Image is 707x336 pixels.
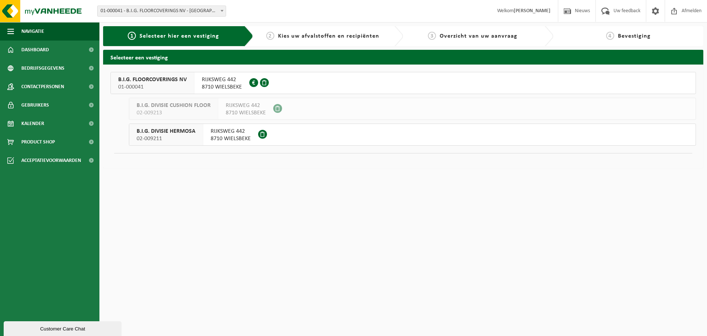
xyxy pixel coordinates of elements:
span: Selecteer hier een vestiging [140,33,219,39]
span: RIJKSWEG 442 [226,102,266,109]
span: Navigatie [21,22,44,41]
span: 01-000041 [118,83,187,91]
button: B.I.G. DIVISIE HERMOSA 02-009211 RIJKSWEG 4428710 WIELSBEKE [129,124,696,146]
span: B.I.G. DIVISIE CUSHION FLOOR [137,102,211,109]
span: 01-000041 - B.I.G. FLOORCOVERINGS NV - WIELSBEKE [97,6,226,17]
span: 8710 WIELSBEKE [202,83,242,91]
span: Kalender [21,114,44,133]
strong: [PERSON_NAME] [514,8,551,14]
span: Bevestiging [618,33,651,39]
span: Product Shop [21,133,55,151]
span: 01-000041 - B.I.G. FLOORCOVERINGS NV - WIELSBEKE [98,6,226,16]
span: B.I.G. FLOORCOVERINGS NV [118,76,187,83]
span: 8710 WIELSBEKE [226,109,266,117]
span: 2 [266,32,274,40]
span: Dashboard [21,41,49,59]
span: Acceptatievoorwaarden [21,151,81,170]
span: Kies uw afvalstoffen en recipiënten [278,33,379,39]
span: RIJKSWEG 442 [211,128,251,135]
button: B.I.G. FLOORCOVERINGS NV 01-000041 RIJKSWEG 4428710 WIELSBEKE [110,72,696,94]
span: RIJKSWEG 442 [202,76,242,83]
span: Contactpersonen [21,77,64,96]
span: 1 [128,32,136,40]
span: Overzicht van uw aanvraag [440,33,517,39]
span: Bedrijfsgegevens [21,59,64,77]
span: 3 [428,32,436,40]
iframe: chat widget [4,320,123,336]
span: 8710 WIELSBEKE [211,135,251,142]
span: 4 [606,32,614,40]
span: B.I.G. DIVISIE HERMOSA [137,128,196,135]
span: Gebruikers [21,96,49,114]
h2: Selecteer een vestiging [103,50,703,64]
span: 02-009213 [137,109,211,117]
span: 02-009211 [137,135,196,142]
